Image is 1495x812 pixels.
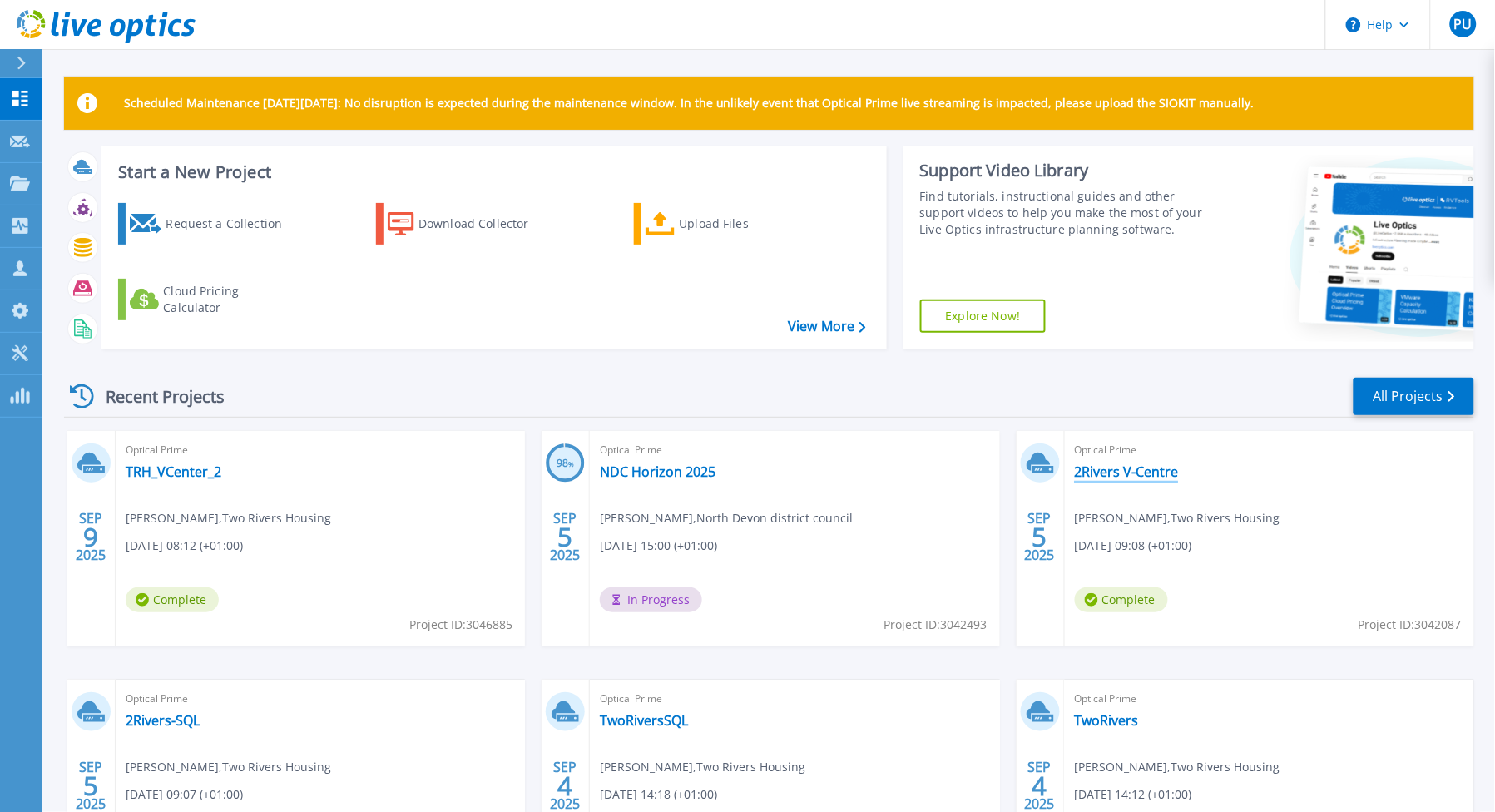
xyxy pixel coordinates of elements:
[600,758,805,776] span: [PERSON_NAME] , Two Rivers Housing
[550,507,582,567] div: SEP 2025
[418,207,552,240] div: Download Collector
[126,463,221,480] a: TRH_VCenter_2
[126,712,200,729] a: 2Rivers-SQL
[126,537,243,555] span: [DATE] 08:12 (+01:00)
[1075,537,1192,555] span: [DATE] 09:08 (+01:00)
[126,785,243,804] span: [DATE] 09:07 (+01:00)
[163,283,296,316] div: Cloud Pricing Calculator
[166,207,299,240] div: Request a Collection
[1359,616,1462,634] span: Project ID: 3042087
[920,188,1210,238] div: Find tutorials, instructional guides and other support videos to help you make the most of your L...
[600,441,989,459] span: Optical Prime
[884,616,988,634] span: Project ID: 3042493
[558,530,573,544] span: 5
[600,587,702,612] span: In Progress
[600,509,853,527] span: [PERSON_NAME] , North Devon district council
[1075,690,1464,708] span: Optical Prime
[409,616,512,634] span: Project ID: 3046885
[1354,378,1474,415] a: All Projects
[600,690,989,708] span: Optical Prime
[124,97,1255,110] p: Scheduled Maintenance [DATE][DATE]: No disruption is expected during the maintenance window. In t...
[126,690,515,708] span: Optical Prime
[376,203,562,245] a: Download Collector
[1075,509,1280,527] span: [PERSON_NAME] , Two Rivers Housing
[118,203,304,245] a: Request a Collection
[634,203,819,245] a: Upload Files
[118,163,865,181] h3: Start a New Project
[1032,779,1047,793] span: 4
[1075,758,1280,776] span: [PERSON_NAME] , Two Rivers Housing
[64,376,247,417] div: Recent Projects
[920,160,1210,181] div: Support Video Library
[118,279,304,320] a: Cloud Pricing Calculator
[1032,530,1047,544] span: 5
[920,300,1047,333] a: Explore Now!
[1453,17,1472,31] span: PU
[75,507,106,567] div: SEP 2025
[788,319,865,334] a: View More
[83,530,98,544] span: 9
[568,459,574,468] span: %
[558,779,573,793] span: 4
[546,454,585,473] h3: 98
[1024,507,1056,567] div: SEP 2025
[1075,785,1192,804] span: [DATE] 14:12 (+01:00)
[600,712,688,729] a: TwoRiversSQL
[1075,712,1139,729] a: TwoRivers
[1075,587,1168,612] span: Complete
[126,758,331,776] span: [PERSON_NAME] , Two Rivers Housing
[126,587,219,612] span: Complete
[600,785,717,804] span: [DATE] 14:18 (+01:00)
[126,441,515,459] span: Optical Prime
[600,537,717,555] span: [DATE] 15:00 (+01:00)
[83,779,98,793] span: 5
[126,509,331,527] span: [PERSON_NAME] , Two Rivers Housing
[1075,463,1179,480] a: 2Rivers V-Centre
[1075,441,1464,459] span: Optical Prime
[600,463,715,480] a: NDC Horizon 2025
[679,207,812,240] div: Upload Files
